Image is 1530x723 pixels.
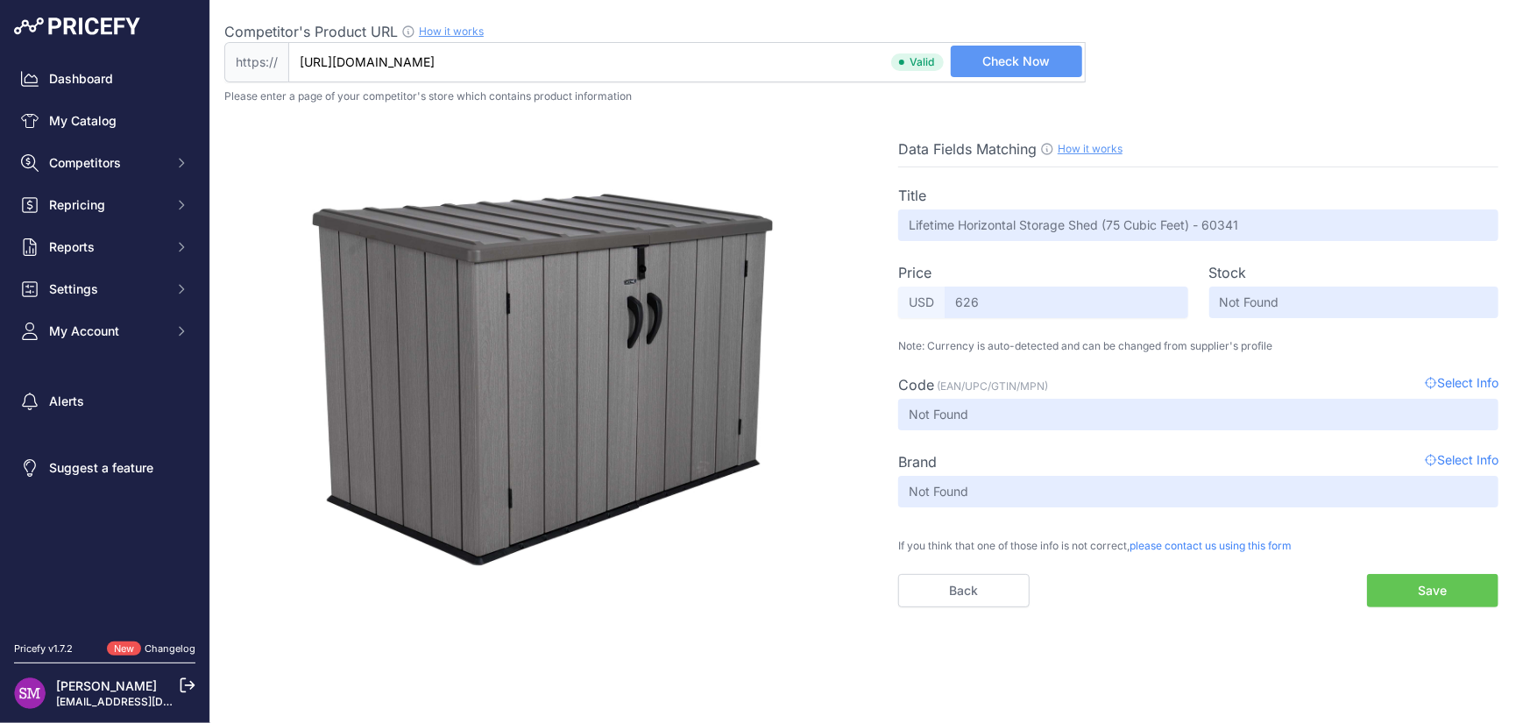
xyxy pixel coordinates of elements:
[14,452,195,484] a: Suggest a feature
[49,196,164,214] span: Repricing
[898,451,937,472] label: Brand
[14,63,195,620] nav: Sidebar
[56,695,239,708] a: [EMAIL_ADDRESS][DOMAIN_NAME]
[14,105,195,137] a: My Catalog
[1425,374,1498,395] span: Select Info
[951,46,1082,77] button: Check Now
[898,476,1498,507] input: -
[898,574,1030,607] a: Back
[14,189,195,221] button: Repricing
[56,678,157,693] a: [PERSON_NAME]
[14,63,195,95] a: Dashboard
[49,154,164,172] span: Competitors
[288,42,1086,82] input: www.backyardoas.com/product
[14,386,195,417] a: Alerts
[1209,287,1499,318] input: -
[49,238,164,256] span: Reports
[107,641,141,656] span: New
[224,42,288,82] span: https://
[1058,142,1123,155] a: How it works
[224,89,1516,103] p: Please enter a page of your competitor's store which contains product information
[982,53,1050,70] span: Check Now
[49,323,164,340] span: My Account
[898,339,1498,353] p: Note: Currency is auto-detected and can be changed from supplier's profile
[898,287,945,318] span: USD
[49,280,164,298] span: Settings
[937,379,1048,393] span: (EAN/UPC/GTIN/MPN)
[14,273,195,305] button: Settings
[1130,539,1292,552] span: please contact us using this form
[898,209,1498,241] input: -
[1367,574,1498,607] button: Save
[14,641,73,656] div: Pricefy v1.7.2
[898,262,931,283] label: Price
[145,642,195,655] a: Changelog
[14,231,195,263] button: Reports
[419,25,484,38] a: How it works
[898,399,1498,430] input: -
[1425,451,1498,472] span: Select Info
[14,315,195,347] button: My Account
[1209,262,1247,283] label: Stock
[945,287,1188,318] input: -
[898,185,926,206] label: Title
[14,18,140,35] img: Pricefy Logo
[898,140,1037,158] span: Data Fields Matching
[898,528,1498,553] p: If you think that one of those info is not correct,
[14,147,195,179] button: Competitors
[224,23,398,40] span: Competitor's Product URL
[898,376,934,393] span: Code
